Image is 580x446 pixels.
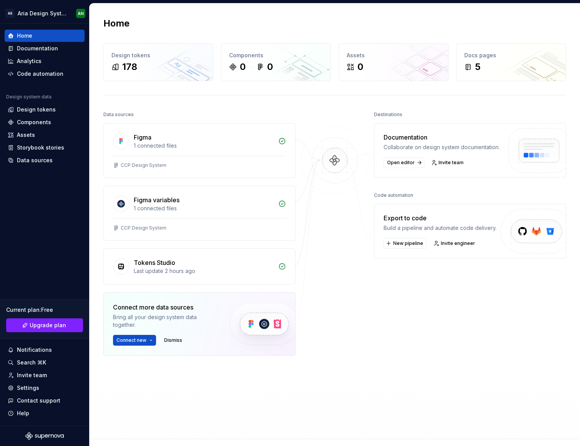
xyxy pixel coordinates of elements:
[17,70,63,78] div: Code automation
[17,144,64,151] div: Storybook stories
[429,157,467,168] a: Invite team
[5,407,85,419] button: Help
[5,154,85,166] a: Data sources
[5,116,85,128] a: Components
[221,43,331,81] a: Components00
[5,55,85,67] a: Analytics
[78,10,84,17] div: AN
[17,346,52,354] div: Notifications
[17,371,47,379] div: Invite team
[17,409,29,417] div: Help
[5,103,85,116] a: Design tokens
[384,157,424,168] a: Open editor
[134,133,151,142] div: Figma
[6,306,83,314] div: Current plan : Free
[113,313,217,329] div: Bring all your design system data together.
[456,43,566,81] a: Docs pages5
[5,382,85,394] a: Settings
[17,131,35,139] div: Assets
[103,17,130,30] h2: Home
[103,123,296,178] a: Figma1 connected filesCCP Design System
[134,142,274,150] div: 1 connected files
[384,143,500,151] div: Collaborate on design system documentation.
[5,356,85,369] button: Search ⌘K
[17,45,58,52] div: Documentation
[17,156,53,164] div: Data sources
[339,43,449,81] a: Assets0
[5,68,85,80] a: Code automation
[347,52,440,59] div: Assets
[441,240,475,246] span: Invite engineer
[5,30,85,42] a: Home
[267,61,273,73] div: 0
[5,141,85,154] a: Storybook stories
[134,205,274,212] div: 1 connected files
[374,109,402,120] div: Destinations
[17,118,51,126] div: Components
[17,57,42,65] div: Analytics
[6,94,52,100] div: Design system data
[30,321,66,329] span: Upgrade plan
[134,258,175,267] div: Tokens Studio
[357,61,363,73] div: 0
[113,303,217,312] div: Connect more data sources
[134,195,179,205] div: Figma variables
[17,32,32,40] div: Home
[5,129,85,141] a: Assets
[113,335,156,346] button: Connect new
[5,42,85,55] a: Documentation
[18,10,67,17] div: Aria Design System
[393,240,423,246] span: New pipeline
[122,61,137,73] div: 178
[240,61,246,73] div: 0
[5,344,85,356] button: Notifications
[17,384,39,392] div: Settings
[17,397,60,404] div: Contact support
[431,238,479,249] a: Invite engineer
[17,359,46,366] div: Search ⌘K
[161,335,186,346] button: Dismiss
[103,109,134,120] div: Data sources
[17,106,56,113] div: Design tokens
[134,267,274,275] div: Last update 2 hours ago
[464,52,558,59] div: Docs pages
[384,238,427,249] button: New pipeline
[111,52,205,59] div: Design tokens
[103,186,296,241] a: Figma variables1 connected filesCCP Design System
[25,432,64,440] svg: Supernova Logo
[121,225,166,231] div: CCP Design System
[229,52,323,59] div: Components
[374,190,413,201] div: Code automation
[103,43,213,81] a: Design tokens178
[475,61,480,73] div: 5
[384,213,497,223] div: Export to code
[116,337,146,343] span: Connect new
[121,162,166,168] div: CCP Design System
[6,318,83,332] a: Upgrade plan
[164,337,182,343] span: Dismiss
[103,248,296,285] a: Tokens StudioLast update 2 hours ago
[5,394,85,407] button: Contact support
[384,224,497,232] div: Build a pipeline and automate code delivery.
[5,369,85,381] a: Invite team
[2,5,88,22] button: ASAria Design SystemAN
[384,133,500,142] div: Documentation
[5,9,15,18] div: AS
[387,160,415,166] span: Open editor
[439,160,464,166] span: Invite team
